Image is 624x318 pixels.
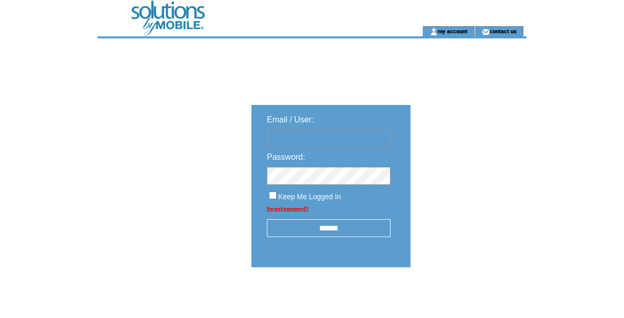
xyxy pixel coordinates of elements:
[438,28,467,34] a: my account
[490,28,517,34] a: contact us
[482,28,490,36] img: contact_us_icon.gif
[267,115,314,124] span: Email / User:
[267,206,308,211] a: Forgot password?
[440,293,492,306] img: transparent.png
[430,28,438,36] img: account_icon.gif
[278,193,341,201] span: Keep Me Logged In
[267,153,305,161] span: Password:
